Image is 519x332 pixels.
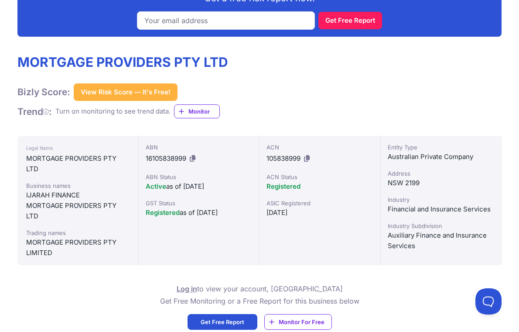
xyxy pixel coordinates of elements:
[174,104,220,118] a: Monitor
[388,143,495,152] div: Entity Type
[266,182,300,190] span: Registered
[266,173,373,181] div: ACN Status
[17,106,52,118] h1: Trend :
[146,143,253,152] div: ABN
[279,318,324,326] span: Monitor For Free
[266,154,300,163] span: 105838999
[146,208,180,217] span: Registered
[388,230,495,251] div: Auxiliary Finance and Insurance Services
[201,318,244,326] span: Get Free Report
[74,83,178,101] button: View Risk Score — It's Free!
[55,107,171,117] div: Turn on monitoring to see trend data.
[26,201,130,221] div: MORTGAGE PROVIDERS PTY LTD
[146,173,253,181] div: ABN Status
[188,314,257,330] a: Get Free Report
[26,190,130,201] div: IJARAH FINANCE
[388,195,495,204] div: Industry
[475,288,502,315] iframe: Toggle Customer Support
[26,237,130,258] div: MORTGAGE PROVIDERS PTY LIMITED
[160,283,359,307] p: to view your account, [GEOGRAPHIC_DATA] Get Free Monitoring or a Free Report for this business below
[146,199,253,207] div: GST Status
[146,181,253,192] div: as of [DATE]
[266,143,373,152] div: ACN
[137,11,315,30] input: Your email address
[266,207,373,218] div: [DATE]
[264,314,332,330] a: Monitor For Free
[26,228,130,237] div: Trading names
[388,169,495,178] div: Address
[17,86,70,98] h1: Bizly Score:
[26,153,130,174] div: MORTGAGE PROVIDERS PTY LTD
[177,284,197,293] a: Log in
[17,54,228,70] h1: MORTGAGE PROVIDERS PTY LTD
[146,207,253,218] div: as of [DATE]
[188,107,219,116] span: Monitor
[146,154,186,163] span: 16105838999
[388,204,495,214] div: Financial and Insurance Services
[318,12,382,29] button: Get Free Report
[146,182,166,190] span: Active
[26,181,130,190] div: Business names
[26,143,130,153] div: Legal Name
[266,199,373,207] div: ASIC Registered
[388,178,495,188] div: NSW 2199
[388,152,495,162] div: Australian Private Company
[388,221,495,230] div: Industry Subdivision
